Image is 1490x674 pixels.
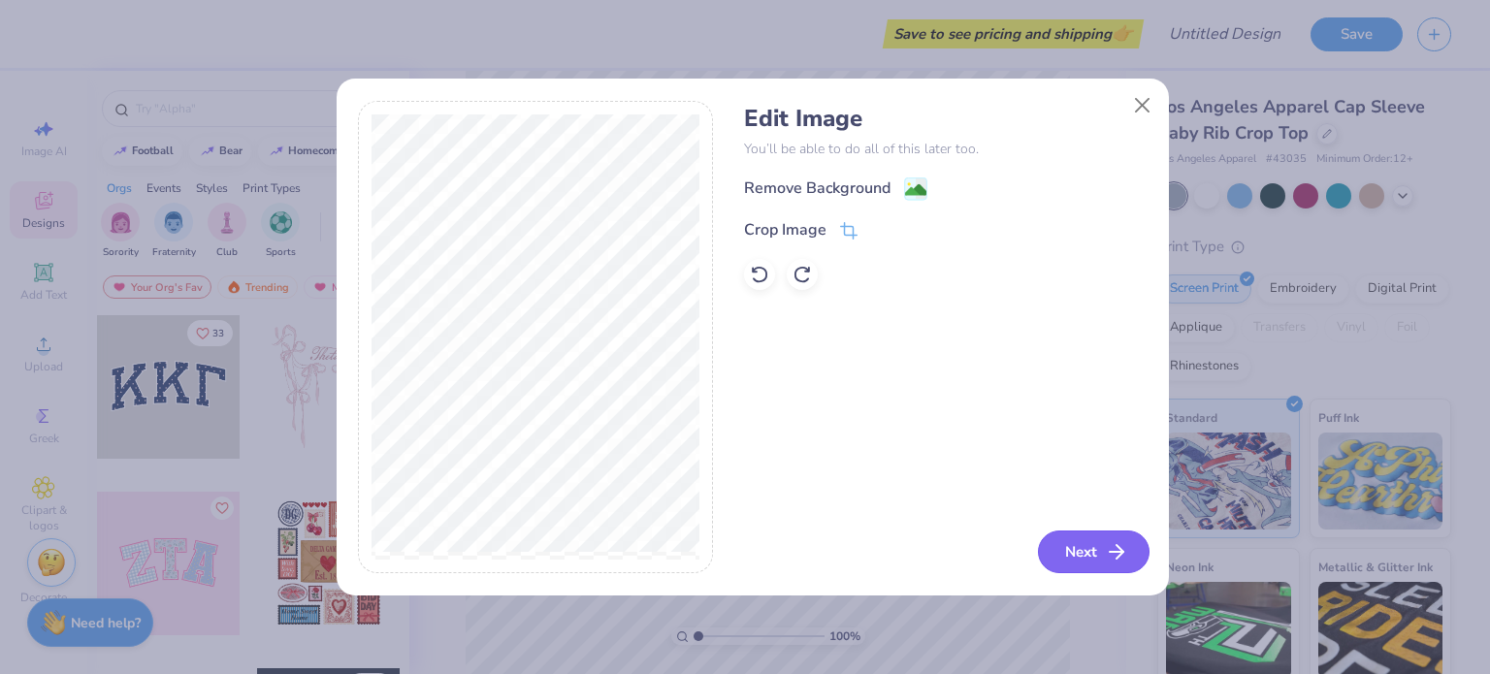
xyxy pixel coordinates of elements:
[744,177,891,200] div: Remove Background
[744,218,826,241] div: Crop Image
[1123,87,1160,124] button: Close
[1038,530,1150,573] button: Next
[744,139,1147,159] p: You’ll be able to do all of this later too.
[744,105,1147,133] h4: Edit Image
